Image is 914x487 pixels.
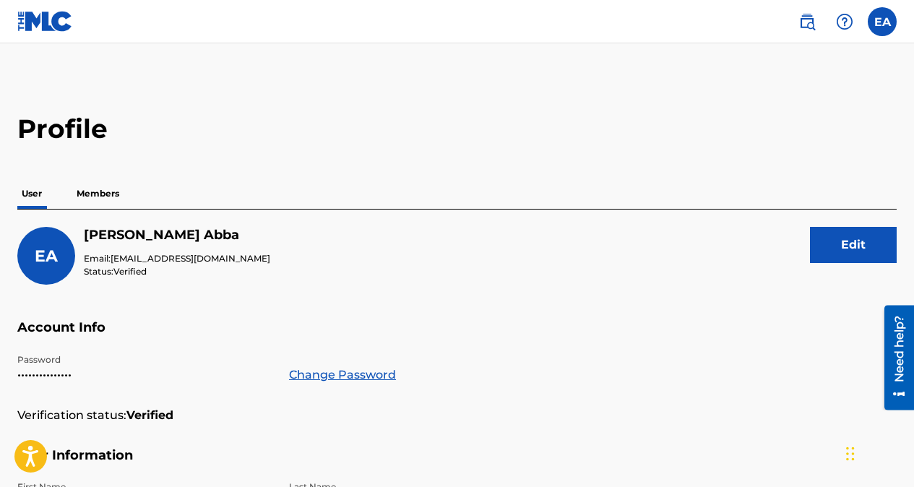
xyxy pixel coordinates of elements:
[17,178,46,209] p: User
[35,246,58,266] span: EA
[868,7,897,36] div: User Menu
[874,306,914,410] iframe: Resource Center
[830,7,859,36] div: Help
[17,11,73,32] img: MLC Logo
[17,319,897,353] h5: Account Info
[126,407,173,424] strong: Verified
[17,407,126,424] p: Verification status:
[842,418,914,487] iframe: Chat Widget
[111,253,270,264] span: [EMAIL_ADDRESS][DOMAIN_NAME]
[17,113,897,145] h2: Profile
[289,366,396,384] a: Change Password
[84,227,270,243] h5: Emmanuel Abba
[793,7,822,36] a: Public Search
[798,13,816,30] img: search
[113,266,147,277] span: Verified
[84,252,270,265] p: Email:
[17,366,272,384] p: •••••••••••••••
[17,353,272,366] p: Password
[836,13,853,30] img: help
[17,447,897,481] h5: User Information
[16,10,35,77] div: Need help?
[810,227,897,263] button: Edit
[72,178,124,209] p: Members
[846,432,855,475] div: Drag
[84,265,270,278] p: Status:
